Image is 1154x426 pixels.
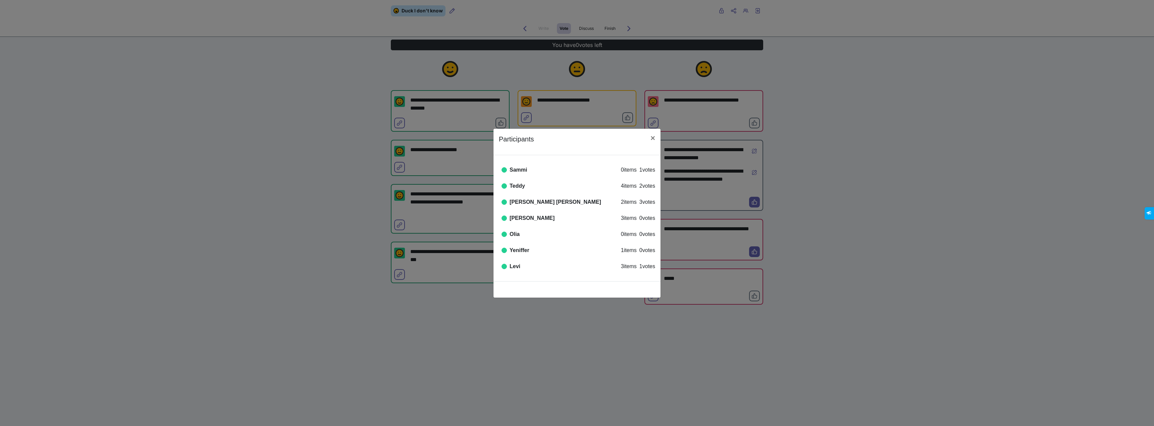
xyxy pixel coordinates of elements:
div: 1 votes [639,166,655,174]
div: 0 items [621,230,637,238]
div: 0 items [621,166,637,174]
i: Online [502,199,507,205]
div: Olia [510,230,520,238]
div: Sammi [510,166,527,174]
i: Online [502,167,507,173]
span: × [650,133,655,142]
div: 0 votes [639,214,655,222]
div: 3 votes [639,198,655,206]
div: 2 items [621,198,637,206]
div: 1 votes [639,262,655,270]
i: Online [502,216,507,221]
i: Online [502,264,507,269]
div: 4 items [621,182,637,190]
p: Participants [499,134,534,144]
button: Close [645,129,661,147]
div: 2 votes [639,182,655,190]
div: 3 items [621,262,637,270]
div: 1 items [621,246,637,254]
i: Online [502,248,507,253]
span:  [5,2,8,6]
div: [PERSON_NAME] [PERSON_NAME] [510,198,601,206]
div: 3 items [621,214,637,222]
i: Online [502,183,507,189]
div: 0 votes [639,230,655,238]
div: Yeniffer [510,246,529,254]
div: 0 votes [639,246,655,254]
div: Teddy [510,182,525,190]
i: Online [502,232,507,237]
div: [PERSON_NAME] [510,214,555,222]
div: Levi [510,262,520,270]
